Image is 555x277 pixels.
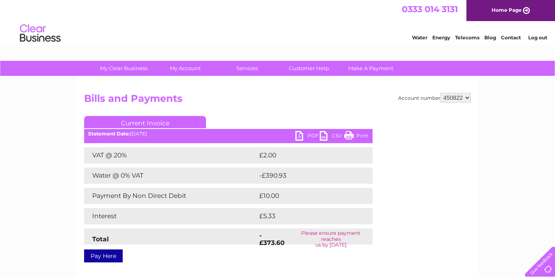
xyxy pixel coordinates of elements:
[455,34,479,41] a: Telecoms
[337,61,404,76] a: Make A Payment
[259,232,285,247] strong: -£373.60
[484,34,496,41] a: Blog
[275,61,343,76] a: Customer Help
[295,131,320,143] a: PDF
[84,93,471,108] h2: Bills and Payments
[84,131,373,137] div: [DATE]
[257,167,359,184] td: -£390.93
[84,116,206,128] a: Current Invoice
[92,235,109,243] strong: Total
[344,131,369,143] a: Print
[84,249,123,262] a: Pay Here
[289,228,373,250] td: Please ensure payment reaches us by [DATE]
[257,188,356,204] td: £10.00
[257,147,354,163] td: £2.00
[86,4,470,39] div: Clear Business is a trading name of Verastar Limited (registered in [GEOGRAPHIC_DATA] No. 3667643...
[20,21,61,46] img: logo.png
[214,61,281,76] a: Services
[152,61,219,76] a: My Account
[84,147,257,163] td: VAT @ 20%
[90,61,157,76] a: My Clear Business
[257,208,353,224] td: £5.33
[432,34,450,41] a: Energy
[88,131,130,137] b: Statement Date:
[84,188,257,204] td: Payment By Non Direct Debit
[84,208,257,224] td: Interest
[501,34,521,41] a: Contact
[402,4,458,14] a: 0333 014 3131
[412,34,427,41] a: Water
[84,167,257,184] td: Water @ 0% VAT
[320,131,344,143] a: CSV
[528,34,547,41] a: Log out
[398,93,471,103] div: Account number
